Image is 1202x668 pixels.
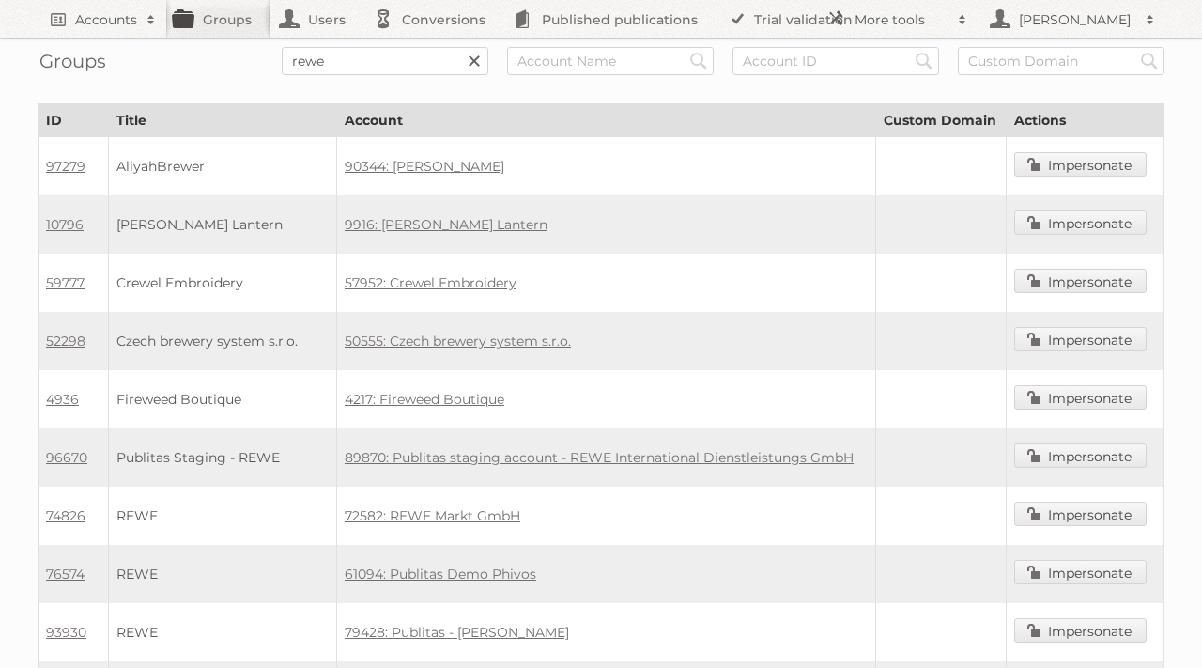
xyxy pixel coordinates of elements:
[1014,560,1147,584] a: Impersonate
[108,137,336,196] td: AliyahBrewer
[345,566,536,583] a: 61094: Publitas Demo Phivos
[46,449,87,466] a: 96670
[1006,104,1163,137] th: Actions
[958,47,1164,75] input: Custom Domain
[46,391,79,408] a: 4936
[108,603,336,661] td: REWE
[345,274,516,291] a: 57952: Crewel Embroidery
[910,47,938,75] input: Search
[1135,47,1163,75] input: Search
[336,104,875,137] th: Account
[108,545,336,603] td: REWE
[46,274,85,291] a: 59777
[46,333,85,350] a: 52298
[108,254,336,312] td: Crewel Embroidery
[1014,385,1147,410] a: Impersonate
[75,10,137,29] h2: Accounts
[345,158,504,175] a: 90344: [PERSON_NAME]
[1014,502,1147,526] a: Impersonate
[1014,269,1147,293] a: Impersonate
[345,333,571,350] a: 50555: Czech brewery system s.r.o.
[108,195,336,254] td: [PERSON_NAME] Lantern
[345,449,854,466] a: 89870: Publitas staging account - REWE International Dienstleistungs GmbH
[46,624,86,641] a: 93930
[46,566,85,583] a: 76574
[855,10,948,29] h2: More tools
[345,507,520,524] a: 72582: REWE Markt GmbH
[39,104,109,137] th: ID
[1014,152,1147,177] a: Impersonate
[345,216,547,233] a: 9916: [PERSON_NAME] Lantern
[46,158,85,175] a: 97279
[1014,618,1147,643] a: Impersonate
[732,47,939,75] input: Account ID
[108,487,336,545] td: REWE
[108,428,336,487] td: Publitas Staging - REWE
[345,391,504,408] a: 4217: Fireweed Boutique
[876,104,1007,137] th: Custom Domain
[46,507,85,524] a: 74826
[685,47,713,75] input: Search
[507,47,714,75] input: Account Name
[282,47,488,75] input: Title
[1014,443,1147,468] a: Impersonate
[46,216,84,233] a: 10796
[108,312,336,370] td: Czech brewery system s.r.o.
[1014,327,1147,351] a: Impersonate
[345,624,569,641] a: 79428: Publitas - [PERSON_NAME]
[1014,210,1147,235] a: Impersonate
[108,370,336,428] td: Fireweed Boutique
[108,104,336,137] th: Title
[1014,10,1136,29] h2: [PERSON_NAME]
